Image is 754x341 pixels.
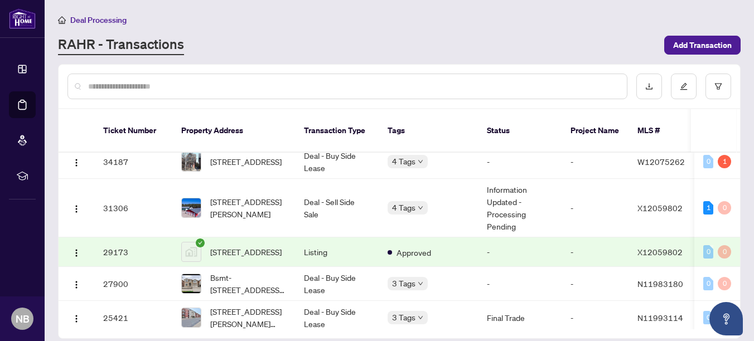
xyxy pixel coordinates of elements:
span: download [645,82,653,90]
td: Deal - Sell Side Sale [295,179,379,237]
span: [STREET_ADDRESS] [210,246,282,258]
td: 25421 [94,301,172,335]
span: [STREET_ADDRESS] [210,155,282,168]
td: - [562,301,629,335]
span: home [58,16,66,24]
img: Logo [72,280,81,289]
td: - [478,237,562,267]
div: 0 [718,277,731,290]
button: Logo [67,309,85,327]
span: down [418,159,423,164]
span: filter [714,82,722,90]
img: Logo [72,314,81,323]
img: thumbnail-img [182,274,201,293]
span: Deal Processing [70,15,127,25]
img: Logo [72,249,81,257]
td: - [478,145,562,179]
td: 34187 [94,145,172,179]
img: Logo [72,204,81,213]
th: Status [478,109,562,153]
td: Listing [295,237,379,267]
a: RAHR - Transactions [58,35,184,55]
button: edit [671,74,697,99]
th: Transaction Type [295,109,379,153]
th: Tags [379,109,478,153]
span: 4 Tags [392,155,415,168]
td: - [478,267,562,301]
td: 27900 [94,267,172,301]
span: Add Transaction [673,36,732,54]
th: Project Name [562,109,629,153]
div: 0 [703,155,713,168]
img: thumbnail-img [182,242,201,261]
td: - [562,267,629,301]
span: down [418,315,423,320]
button: Add Transaction [664,36,741,55]
span: N11993114 [637,313,683,323]
div: 1 [718,155,731,168]
span: edit [680,82,688,90]
button: download [636,74,662,99]
div: 0 [703,245,713,259]
th: MLS # [629,109,695,153]
img: logo [9,8,36,29]
div: 1 [703,201,713,215]
td: Final Trade [478,301,562,335]
td: 29173 [94,237,172,267]
span: Approved [397,246,431,259]
td: Information Updated - Processing Pending [478,179,562,237]
td: - [562,237,629,267]
span: 4 Tags [392,201,415,214]
td: 31306 [94,179,172,237]
button: Logo [67,153,85,170]
div: 0 [718,201,731,215]
img: thumbnail-img [182,198,201,217]
span: down [418,205,423,211]
span: X12059802 [637,247,683,257]
button: Logo [67,243,85,261]
span: W12075262 [637,157,685,167]
div: 0 [703,277,713,290]
img: thumbnail-img [182,308,201,327]
button: Logo [67,199,85,217]
div: 0 [703,311,713,324]
span: Bsmt-[STREET_ADDRESS][PERSON_NAME][PERSON_NAME] [210,271,286,296]
td: Deal - Buy Side Lease [295,267,379,301]
span: 3 Tags [392,277,415,290]
span: X12059802 [637,203,683,213]
td: - [562,179,629,237]
span: N11983180 [637,279,683,289]
span: NB [16,311,30,327]
div: 0 [718,245,731,259]
span: check-circle [196,238,205,247]
td: - [562,145,629,179]
img: thumbnail-img [182,152,201,171]
th: Property Address [172,109,295,153]
button: filter [705,74,731,99]
span: down [418,281,423,286]
td: Deal - Buy Side Lease [295,145,379,179]
button: Logo [67,275,85,293]
span: [STREET_ADDRESS][PERSON_NAME][PERSON_NAME] [210,305,286,330]
img: Logo [72,158,81,167]
button: Open asap [709,302,743,335]
span: [STREET_ADDRESS][PERSON_NAME] [210,196,286,220]
td: Deal - Buy Side Lease [295,301,379,335]
span: 3 Tags [392,311,415,324]
th: Ticket Number [94,109,172,153]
